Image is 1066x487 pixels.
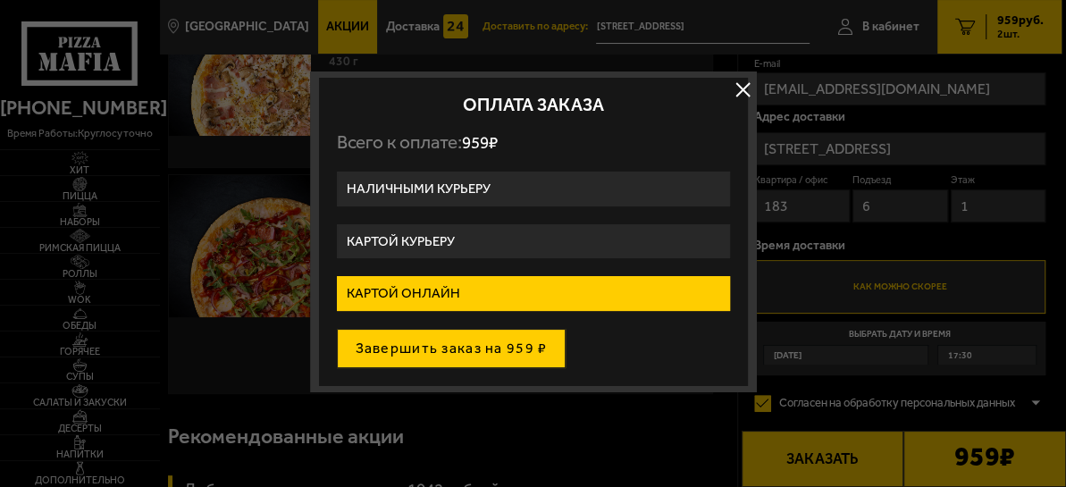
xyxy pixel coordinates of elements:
[337,131,730,154] p: Всего к оплате:
[337,224,730,259] label: Картой курьеру
[337,276,730,311] label: Картой онлайн
[337,96,730,113] h2: Оплата заказа
[462,132,498,153] span: 959 ₽
[337,329,567,368] button: Завершить заказ на 959 ₽
[337,172,730,206] label: Наличными курьеру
